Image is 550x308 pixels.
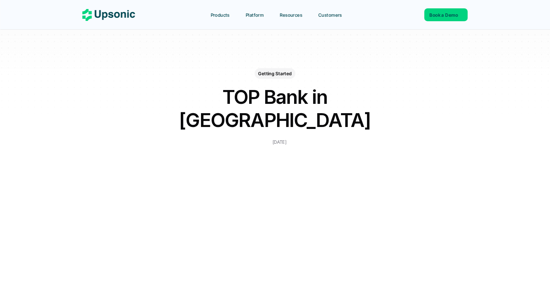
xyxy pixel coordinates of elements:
p: Getting Started [258,70,292,77]
p: Book a Demo [430,12,458,18]
p: Resources [280,12,302,18]
a: Products [207,9,240,21]
p: Platform [246,12,264,18]
h1: TOP Bank in [GEOGRAPHIC_DATA] [179,85,371,131]
p: Customers [319,12,342,18]
p: Products [211,12,230,18]
p: [DATE] [273,138,286,146]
